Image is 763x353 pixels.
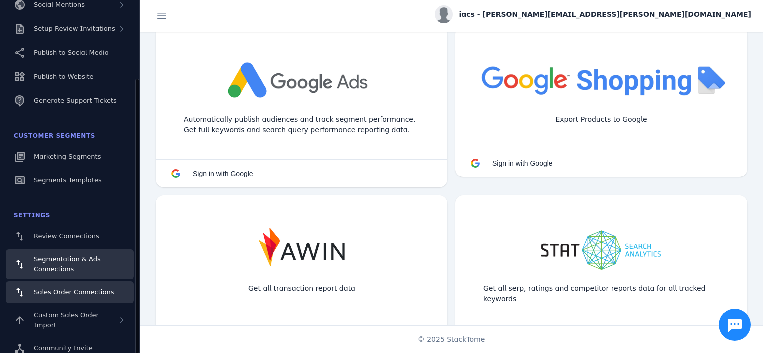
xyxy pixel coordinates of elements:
button: Sign in with Google [160,164,263,183]
span: Sign in with Google [492,159,553,167]
span: Community Invite [34,344,93,352]
button: UPGRADE TO ACCESS [160,322,256,342]
a: Publish to Website [6,66,134,88]
a: Segments Templates [6,170,134,191]
a: Publish to Social Media [6,42,134,64]
button: iacs - [PERSON_NAME][EMAIL_ADDRESS][PERSON_NAME][DOMAIN_NAME] [435,5,751,23]
span: Marketing Segments [34,153,101,160]
span: Segmentation & Ads Connections [34,255,101,273]
span: Review Connections [34,232,99,240]
a: Review Connections [6,225,134,247]
span: Customer Segments [14,132,95,139]
span: Publish to Website [34,73,93,80]
span: © 2025 StackTome [418,334,485,345]
span: iacs - [PERSON_NAME][EMAIL_ADDRESS][PERSON_NAME][DOMAIN_NAME] [459,9,751,20]
span: Setup Review Invitations [34,25,115,32]
img: adsgoogle.png [222,56,381,106]
span: Sales Order Connections [34,288,114,296]
a: Segmentation & Ads Connections [6,249,134,279]
div: Automatically publish audiences and track segment performance. Get full keywords and search query... [176,106,427,143]
img: stat.png [541,225,662,275]
span: Publish to Social Media [34,49,109,56]
span: Generate Support Tickets [34,97,117,104]
a: Generate Support Tickets [6,90,134,112]
div: Export Products to Google [547,106,655,133]
img: awin.jpg [218,225,385,275]
span: Sign in with Google [193,170,253,177]
span: Segments Templates [34,176,102,184]
div: Get all serp, ratings and competitor reports data for all tracked keywords [475,275,727,312]
div: Get all transaction report data [240,275,363,302]
a: Marketing Segments [6,146,134,168]
a: Sales Order Connections [6,281,134,303]
button: Sign in with Google [459,153,563,173]
span: Settings [14,212,50,219]
span: Custom Sales Order Import [34,311,99,329]
img: profile.jpg [435,5,453,23]
span: Social Mentions [34,1,85,8]
img: googleshopping.png [475,56,727,103]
